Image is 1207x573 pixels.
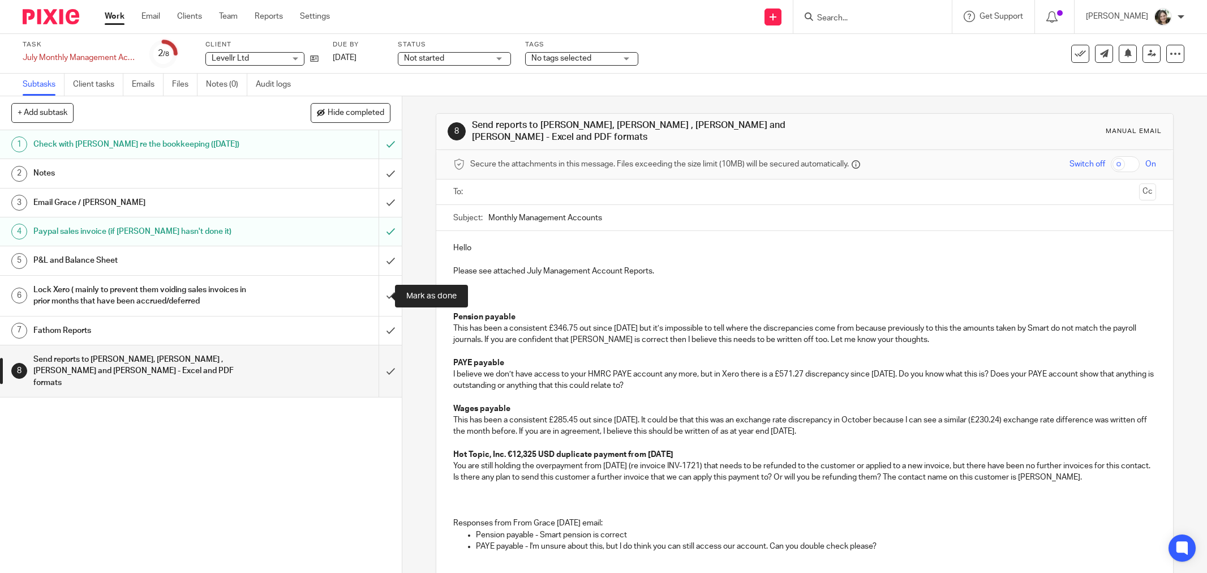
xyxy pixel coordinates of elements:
[33,351,256,391] h1: Send reports to [PERSON_NAME], [PERSON_NAME] , [PERSON_NAME] and [PERSON_NAME] - Excel and PDF fo...
[472,119,829,144] h1: Send reports to [PERSON_NAME], [PERSON_NAME] , [PERSON_NAME] and [PERSON_NAME] - Excel and PDF fo...
[525,40,638,49] label: Tags
[333,40,384,49] label: Due by
[448,122,466,140] div: 8
[453,460,1156,484] p: You are still holding the overpayment from [DATE] (re invoice INV-1721) that needs to be refunded...
[73,74,123,96] a: Client tasks
[33,194,256,211] h1: Email Grace / [PERSON_NAME]
[33,281,256,310] h1: Lock Xero ( mainly to prevent them voiding sales invoices in prior months that have been accrued/...
[476,529,1156,541] p: Pension payable - Smart pension is correct
[11,103,74,122] button: + Add subtask
[11,253,27,269] div: 5
[453,212,483,224] label: Subject:
[1069,159,1105,170] span: Switch off
[206,74,247,96] a: Notes (0)
[132,74,164,96] a: Emails
[105,11,124,22] a: Work
[11,224,27,240] div: 4
[1139,183,1156,200] button: Cc
[531,54,591,62] span: No tags selected
[1145,159,1156,170] span: On
[172,74,197,96] a: Files
[205,40,319,49] label: Client
[453,266,1156,277] p: Please see attached July Management Account Reports.
[300,11,330,22] a: Settings
[470,159,849,170] span: Secure the attachments in this message. Files exceeding the size limit (10MB) will be secured aut...
[404,54,444,62] span: Not started
[141,11,160,22] a: Email
[256,74,299,96] a: Audit logs
[23,40,136,49] label: Task
[1086,11,1148,22] p: [PERSON_NAME]
[453,405,510,413] strong: Wages payable
[23,9,79,24] img: Pixie
[158,47,169,60] div: 2
[311,103,390,122] button: Hide completed
[1154,8,1172,26] img: barbara-raine-.jpg
[476,541,1156,552] p: PAYE payable - I'm unsure about this, but I do think you can still access our account. Can you do...
[11,136,27,152] div: 1
[23,52,136,63] div: July Monthly Management Accounts - Levellr
[453,518,1156,529] p: Responses from From Grace [DATE] email:
[255,11,283,22] a: Reports
[33,136,256,153] h1: Check with [PERSON_NAME] re the bookkeeping ([DATE])
[453,242,1156,254] p: Hello
[1106,127,1162,136] div: Manual email
[219,11,238,22] a: Team
[453,359,504,367] strong: PAYE payable
[11,195,27,211] div: 3
[11,363,27,379] div: 8
[328,109,384,118] span: Hide completed
[398,40,511,49] label: Status
[453,369,1156,392] p: I believe we don’t have access to your HMRC PAYE account any more, but in Xero there is a £571.27...
[23,74,65,96] a: Subtasks
[11,288,27,303] div: 6
[11,323,27,339] div: 7
[212,54,249,62] span: Levellr Ltd
[11,166,27,182] div: 2
[453,451,673,459] strong: Hot Topic, Inc. €12,325 USD duplicate payment from [DATE]
[33,223,256,240] h1: Paypal sales invoice (if [PERSON_NAME] hasn't done it)
[333,54,356,62] span: [DATE]
[33,322,256,339] h1: Fathom Reports
[453,414,1156,438] p: This has been a consistent £285.45 out since [DATE]. It could be that this was an exchange rate d...
[453,186,466,198] label: To:
[177,11,202,22] a: Clients
[980,12,1023,20] span: Get Support
[453,313,516,321] strong: Pension payable
[33,252,256,269] h1: P&L and Balance Sheet
[453,323,1156,346] p: This has been a consistent £346.75 out since [DATE] but it’s impossible to tell where the discrep...
[33,165,256,182] h1: Notes
[816,14,918,24] input: Search
[163,51,169,57] small: /8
